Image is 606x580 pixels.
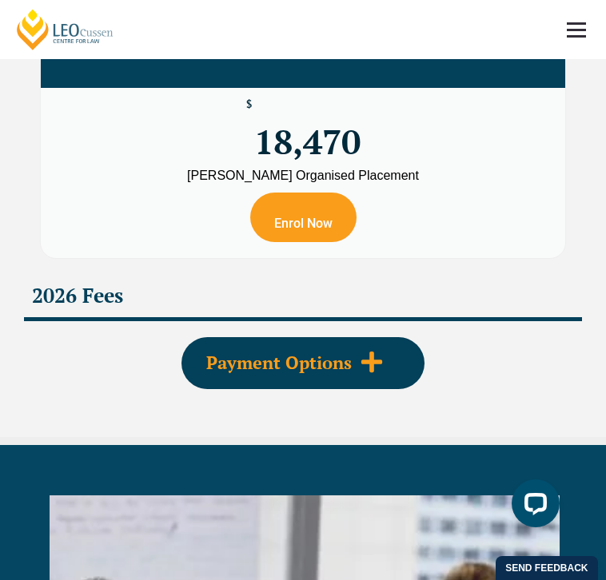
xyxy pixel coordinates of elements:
[14,8,116,51] a: [PERSON_NAME] Centre for Law
[499,473,566,540] iframe: LiveChat chat widget
[24,275,582,321] div: 2026 Fees
[215,42,391,62] span: International Student
[206,354,352,371] span: Payment Options
[254,100,361,155] span: 18,470
[246,100,252,110] span: $
[250,193,357,242] a: Enrol Now
[53,167,553,185] div: [PERSON_NAME] Organised Placement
